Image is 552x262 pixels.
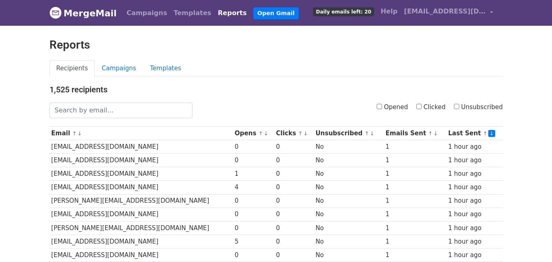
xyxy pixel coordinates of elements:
a: ↓ [264,130,268,137]
td: 1 [384,181,446,194]
a: Templates [170,5,215,21]
input: Clicked [416,104,422,109]
td: No [313,181,383,194]
td: 0 [274,248,314,262]
a: ↑ [259,130,263,137]
th: Last Sent [446,127,503,140]
label: Unsubscribed [454,103,503,112]
a: ↓ [370,130,374,137]
td: [EMAIL_ADDRESS][DOMAIN_NAME] [49,167,233,181]
td: No [313,248,383,262]
td: No [313,167,383,181]
a: ↑ [483,130,487,137]
td: [EMAIL_ADDRESS][DOMAIN_NAME] [49,154,233,167]
a: Campaigns [95,60,143,77]
td: 1 [384,221,446,235]
td: 0 [274,235,314,248]
td: [PERSON_NAME][EMAIL_ADDRESS][DOMAIN_NAME] [49,221,233,235]
td: No [313,194,383,208]
td: 0 [232,221,274,235]
input: Search by email... [49,103,192,118]
input: Unsubscribed [454,104,459,109]
a: ↓ [434,130,438,137]
td: 1 [384,235,446,248]
img: MergeMail logo [49,7,62,19]
a: ↑ [72,130,77,137]
td: 1 [232,167,274,181]
a: ↓ [304,130,308,137]
input: Opened [377,104,382,109]
td: No [313,221,383,235]
td: 0 [274,167,314,181]
td: 0 [232,248,274,262]
td: 0 [274,181,314,194]
td: 1 [384,167,446,181]
a: Open Gmail [253,7,299,19]
th: Emails Sent [384,127,446,140]
td: 1 hour ago [446,181,503,194]
td: 5 [232,235,274,248]
th: Opens [232,127,274,140]
a: ↑ [365,130,369,137]
td: 1 hour ago [446,248,503,262]
a: Daily emails left: 20 [310,3,377,20]
td: 1 [384,208,446,221]
a: Reports [215,5,250,21]
td: 1 hour ago [446,167,503,181]
td: 1 [384,154,446,167]
a: ↑ [428,130,433,137]
td: 0 [232,154,274,167]
td: 0 [232,194,274,208]
td: 1 [384,140,446,154]
td: 1 hour ago [446,140,503,154]
a: ↑ [298,130,303,137]
a: MergeMail [49,4,117,22]
td: [EMAIL_ADDRESS][DOMAIN_NAME] [49,235,233,248]
td: [EMAIL_ADDRESS][DOMAIN_NAME] [49,208,233,221]
a: Campaigns [123,5,170,21]
td: No [313,154,383,167]
a: ↓ [78,130,82,137]
span: [EMAIL_ADDRESS][DOMAIN_NAME] [404,7,486,16]
td: [EMAIL_ADDRESS][DOMAIN_NAME] [49,140,233,154]
td: 1 [384,248,446,262]
h2: Reports [49,38,503,52]
td: 0 [232,140,274,154]
label: Opened [377,103,408,112]
span: Daily emails left: 20 [313,7,374,16]
a: [EMAIL_ADDRESS][DOMAIN_NAME] [401,3,496,22]
th: Clicks [274,127,314,140]
td: 0 [274,194,314,208]
td: 1 hour ago [446,208,503,221]
td: 0 [274,140,314,154]
td: [EMAIL_ADDRESS][DOMAIN_NAME] [49,181,233,194]
td: [EMAIL_ADDRESS][DOMAIN_NAME] [49,248,233,262]
td: 1 hour ago [446,154,503,167]
td: [PERSON_NAME][EMAIL_ADDRESS][DOMAIN_NAME] [49,194,233,208]
td: 1 hour ago [446,221,503,235]
th: Unsubscribed [313,127,383,140]
td: No [313,208,383,221]
td: 1 [384,194,446,208]
td: 4 [232,181,274,194]
td: 0 [274,154,314,167]
a: Help [378,3,401,20]
h4: 1,525 recipients [49,85,503,94]
td: 1 hour ago [446,194,503,208]
td: 1 hour ago [446,235,503,248]
td: 0 [232,208,274,221]
td: No [313,235,383,248]
td: 0 [274,221,314,235]
a: Recipients [49,60,95,77]
td: No [313,140,383,154]
a: ↓ [488,130,495,137]
label: Clicked [416,103,446,112]
td: 0 [274,208,314,221]
a: Templates [143,60,188,77]
th: Email [49,127,233,140]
